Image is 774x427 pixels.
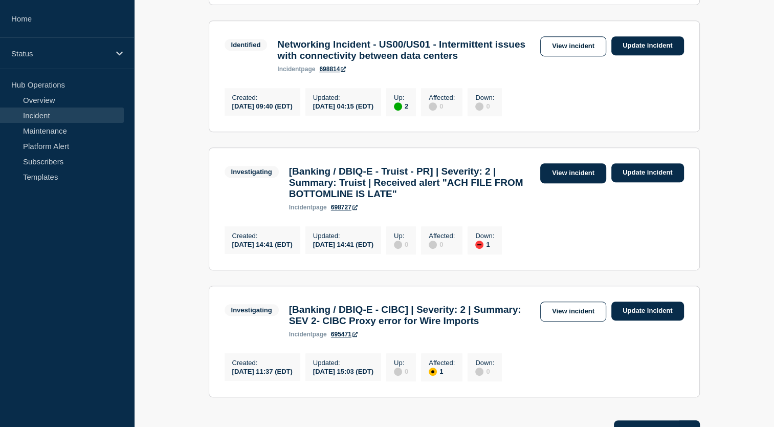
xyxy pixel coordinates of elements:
span: incident [277,66,301,73]
a: 695471 [331,331,358,338]
a: Update incident [611,163,684,182]
div: disabled [429,241,437,249]
p: Updated : [313,94,373,101]
p: page [289,331,327,338]
p: Status [11,49,109,58]
p: Down : [475,359,494,367]
div: disabled [394,241,402,249]
p: Down : [475,94,494,101]
div: [DATE] 04:15 (EDT) [313,101,373,110]
p: Updated : [313,359,373,367]
div: up [394,102,402,111]
p: Up : [394,94,408,101]
h3: Networking Incident - US00/US01 - Intermittent issues with connectivity between data centers [277,39,535,61]
p: page [277,66,315,73]
a: Update incident [611,302,684,321]
p: Created : [232,94,293,101]
div: disabled [394,368,402,376]
div: down [475,241,483,249]
div: disabled [429,102,437,111]
a: View incident [540,163,606,183]
a: View incident [540,36,606,56]
a: 698814 [319,66,346,73]
p: Affected : [429,232,455,240]
p: Up : [394,359,408,367]
div: [DATE] 15:03 (EDT) [313,367,373,375]
a: Update incident [611,36,684,55]
a: View incident [540,302,606,322]
div: disabled [475,368,483,376]
div: affected [429,368,437,376]
div: [DATE] 14:41 (EDT) [313,240,373,248]
p: page [289,204,327,211]
div: [DATE] 09:40 (EDT) [232,101,293,110]
div: 0 [429,240,455,249]
h3: [Banking / DBIQ-E - Truist - PR] | Severity: 2 | Summary: Truist | Received alert "ACH FILE FROM ... [289,166,535,200]
a: 698727 [331,204,358,211]
p: Created : [232,232,293,240]
div: 0 [394,240,408,249]
p: Affected : [429,359,455,367]
div: 0 [394,367,408,376]
p: Up : [394,232,408,240]
div: [DATE] 11:37 (EDT) [232,367,293,375]
div: disabled [475,102,483,111]
div: [DATE] 14:41 (EDT) [232,240,293,248]
p: Updated : [313,232,373,240]
div: 0 [475,101,494,111]
div: 1 [475,240,494,249]
span: incident [289,331,313,338]
h3: [Banking / DBIQ-E - CIBC] | Severity: 2 | Summary: SEV 2- CIBC Proxy error for Wire Imports [289,304,535,327]
span: Identified [225,39,268,51]
p: Down : [475,232,494,240]
p: Affected : [429,94,455,101]
div: 0 [475,367,494,376]
div: 2 [394,101,408,111]
p: Created : [232,359,293,367]
span: Investigating [225,304,279,316]
span: Investigating [225,166,279,178]
div: 1 [429,367,455,376]
span: incident [289,204,313,211]
div: 0 [429,101,455,111]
